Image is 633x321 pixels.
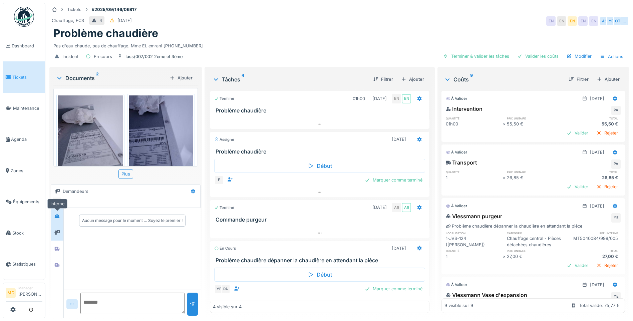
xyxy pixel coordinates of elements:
[446,116,503,120] h6: quantité
[589,16,598,26] div: EN
[370,75,396,84] div: Filtrer
[216,257,426,264] h3: Problème chaudière dépanner la chaudière en attendant la pièce
[52,17,84,24] div: Chauffage, ECS
[67,6,81,13] div: Tickets
[557,16,566,26] div: EN
[564,253,621,260] div: 27,00 €
[503,175,507,181] div: ×
[507,249,564,253] h6: prix unitaire
[594,261,621,270] div: Rejeter
[611,292,621,301] div: YE
[503,121,507,127] div: ×
[613,16,622,26] div: OT
[58,95,123,182] img: 4po2jkw80134az2b5gzws8x5tnzo
[507,175,564,181] div: 26,85 €
[620,16,629,26] div: …
[99,17,102,24] div: 4
[129,95,194,182] img: rj4kh67k7kfw2r2jbnomuofk0il3
[507,253,564,260] div: 27,00 €
[392,94,401,103] div: EN
[611,159,621,169] div: PA
[590,203,604,209] div: [DATE]
[515,52,561,61] div: Valider les coûts
[63,188,88,195] div: Demandeurs
[372,95,387,102] div: [DATE]
[566,75,591,84] div: Filtrer
[62,53,78,60] div: Incident
[444,303,473,309] div: 9 visible sur 9
[402,94,411,103] div: EN
[507,121,564,127] div: 55,50 €
[52,197,62,206] div: EN
[579,303,620,309] div: Total validé: 75,77 €
[507,231,564,235] h6: catégorie
[446,223,582,229] div: Problème chaudière dépanner la chaudière en attendant la pièce
[564,121,621,127] div: 55,50 €
[118,169,133,179] div: Plus
[3,249,45,280] a: Statistiques
[125,53,183,60] div: tass/007/002 2ème et 3ème
[214,96,234,101] div: Terminé
[440,52,512,61] div: Terminer & valider les tâches
[12,230,42,236] span: Stock
[3,155,45,186] a: Zones
[564,116,621,120] h6: total
[216,107,426,114] h3: Problème chaudière
[503,253,507,260] div: ×
[446,253,503,260] div: 1
[590,149,604,155] div: [DATE]
[392,136,406,142] div: [DATE]
[507,116,564,120] h6: prix unitaire
[214,137,234,142] div: Assigné
[446,291,527,299] div: Viessmann Vase d'expansion
[362,284,425,293] div: Marquer comme terminé
[214,205,234,211] div: Terminé
[216,217,426,223] h3: Commande purgeur
[398,75,427,84] div: Ajouter
[564,170,621,174] h6: total
[214,284,224,294] div: YE
[446,149,467,155] div: À valider
[446,158,477,167] div: Transport
[213,304,242,310] div: 4 visible sur 4
[3,61,45,92] a: Tickets
[6,288,16,298] li: MD
[564,175,621,181] div: 26,85 €
[578,16,588,26] div: EN
[507,235,564,248] div: Chauffage central - Pièces détachées chaudières
[446,212,502,220] div: Viessmann purgeur
[94,53,112,60] div: En cours
[446,105,483,113] div: Intervention
[3,217,45,248] a: Stock
[353,95,365,102] div: 01h00
[564,249,621,253] h6: total
[507,170,564,174] h6: prix unitaire
[18,286,42,300] li: [PERSON_NAME]
[214,176,224,185] div: E
[362,176,425,185] div: Marquer comme terminé
[446,249,503,253] h6: quantité
[446,170,503,174] h6: quantité
[3,186,45,217] a: Équipements
[446,282,467,288] div: À valider
[446,96,467,101] div: À valider
[564,128,591,137] div: Valider
[446,231,503,235] h6: localisation
[213,75,368,83] div: Tâches
[568,16,577,26] div: EN
[564,261,591,270] div: Valider
[446,203,467,209] div: À valider
[546,16,556,26] div: EN
[221,284,230,294] div: PA
[372,204,387,211] div: [DATE]
[564,231,621,235] h6: ref. interne
[56,74,167,82] div: Documents
[392,245,406,252] div: [DATE]
[82,218,183,224] div: Aucun message pour le moment … Soyez le premier !
[564,235,621,248] div: MT5040084/999/005
[53,40,625,49] div: Pas d'eau chaude, pas de chauffage. Mme EL emrani [PHONE_NUMBER]
[6,286,42,302] a: MD Manager[PERSON_NAME]
[564,52,594,61] div: Modifier
[96,74,99,82] sup: 2
[214,246,236,251] div: En cours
